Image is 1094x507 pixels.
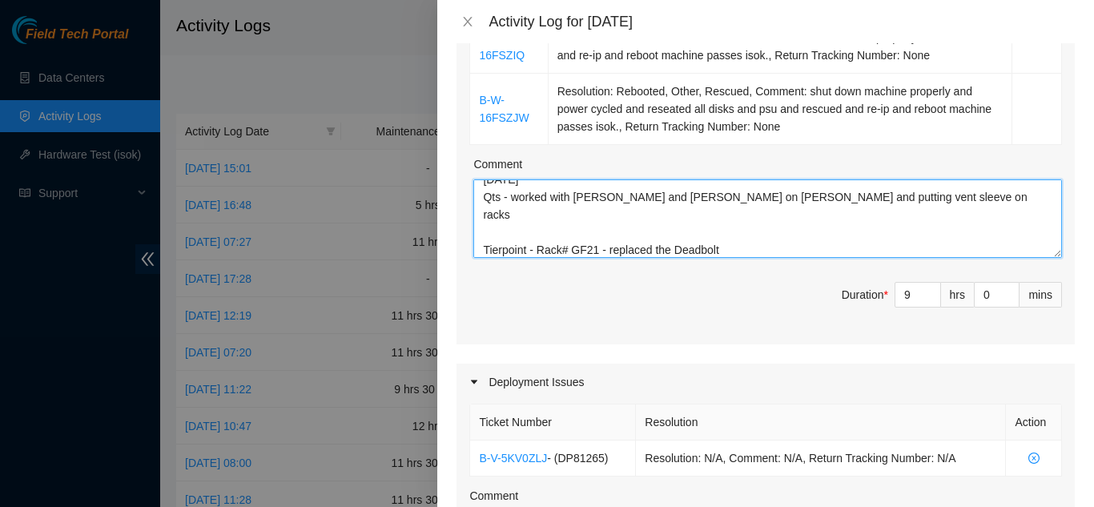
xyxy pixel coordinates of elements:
div: Activity Log for [DATE] [489,13,1075,30]
label: Comment [469,487,518,505]
span: close-circle [1015,453,1052,464]
span: - ( DP81265 ) [547,452,608,465]
th: Resolution [636,404,1006,441]
td: Resolution: Rebooted, Rescued, Comment: shut down machine properly and rescued and re-ip and rebo... [549,20,1012,74]
span: close [461,15,474,28]
div: mins [1020,282,1062,308]
a: B-W-16FSZJW [479,94,529,124]
div: hrs [941,282,975,308]
td: Resolution: Rebooted, Other, Rescued, Comment: shut down machine properly and power cycled and re... [549,74,1012,145]
th: Ticket Number [470,404,636,441]
td: Resolution: N/A, Comment: N/A, Return Tracking Number: N/A [636,441,1006,477]
button: Close [457,14,479,30]
a: B-V-5KV0ZLJ [479,452,547,465]
textarea: Comment [473,179,1062,258]
label: Comment [473,155,522,173]
th: Action [1006,404,1062,441]
div: Duration [842,286,888,304]
span: caret-right [469,377,479,387]
div: Deployment Issues [457,364,1075,400]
